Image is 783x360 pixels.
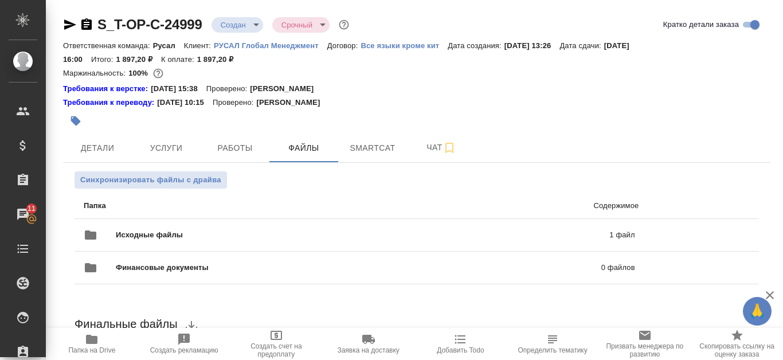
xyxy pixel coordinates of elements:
[116,55,161,64] p: 1 897,20 ₽
[3,200,43,229] a: 11
[214,41,327,50] p: РУСАЛ Глобал Менеджмент
[75,318,178,330] span: Финальные файлы
[75,171,227,189] button: Синхронизировать файлы с драйва
[151,83,206,95] p: [DATE] 15:38
[256,97,328,108] p: [PERSON_NAME]
[345,141,400,155] span: Smartcat
[139,141,194,155] span: Услуги
[184,41,214,50] p: Клиент:
[97,17,202,32] a: S_T-OP-C-24999
[518,346,587,354] span: Определить тематику
[214,40,327,50] a: РУСАЛ Глобал Менеджмент
[80,18,93,32] button: Скопировать ссылку
[507,328,599,360] button: Определить тематику
[504,41,560,50] p: [DATE] 13:26
[151,66,166,81] button: 0.00 RUB;
[157,97,213,108] p: [DATE] 10:15
[691,328,783,360] button: Скопировать ссылку на оценку заказа
[278,20,316,30] button: Срочный
[230,328,323,360] button: Создать счет на предоплату
[63,83,151,95] a: Требования к верстке:
[272,17,330,33] div: Создан
[116,262,405,273] span: Финансовые документы
[414,140,469,155] span: Чат
[138,328,230,360] button: Создать рекламацию
[250,83,322,95] p: [PERSON_NAME]
[276,141,331,155] span: Файлы
[63,97,157,108] a: Требования к переводу:
[150,346,218,354] span: Создать рекламацию
[21,203,42,214] span: 11
[747,299,767,323] span: 🙏
[68,346,115,354] span: Папка на Drive
[63,97,157,108] div: Нажми, чтобы открыть папку с инструкцией
[63,41,153,50] p: Ответственная команда:
[208,141,263,155] span: Работы
[46,328,138,360] button: Папка на Drive
[322,328,414,360] button: Заявка на доставку
[91,55,116,64] p: Итого:
[206,83,250,95] p: Проверено:
[217,20,249,30] button: Создан
[212,17,263,33] div: Создан
[414,328,507,360] button: Добавить Todo
[213,97,257,108] p: Проверено:
[350,200,639,212] p: Содержимое
[663,19,739,30] span: Кратко детали заказа
[116,229,396,241] span: Исходные файлы
[161,55,197,64] p: К оплате:
[80,174,221,186] span: Синхронизировать файлы с драйва
[63,83,151,95] div: Нажми, чтобы открыть папку с инструкцией
[443,141,456,155] svg: Подписаться
[63,18,77,32] button: Скопировать ссылку для ЯМессенджера
[63,108,88,134] button: Добавить тэг
[606,342,684,358] span: Призвать менеджера по развитию
[237,342,316,358] span: Создать счет на предоплату
[77,254,104,281] button: folder
[599,328,691,360] button: Призвать менеджера по развитию
[743,297,772,326] button: 🙏
[361,40,448,50] a: Все языки кроме кит
[77,221,104,249] button: folder
[405,262,635,273] p: 0 файлов
[437,346,484,354] span: Добавить Todo
[84,200,350,212] p: Папка
[698,342,776,358] span: Скопировать ссылку на оценку заказа
[178,312,205,339] button: download
[327,41,361,50] p: Договор:
[337,346,399,354] span: Заявка на доставку
[336,17,351,32] button: Доп статусы указывают на важность/срочность заказа
[70,141,125,155] span: Детали
[396,229,635,241] p: 1 файл
[448,41,504,50] p: Дата создания:
[63,69,128,77] p: Маржинальность:
[361,41,448,50] p: Все языки кроме кит
[153,41,184,50] p: Русал
[197,55,242,64] p: 1 897,20 ₽
[559,41,604,50] p: Дата сдачи:
[128,69,151,77] p: 100%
